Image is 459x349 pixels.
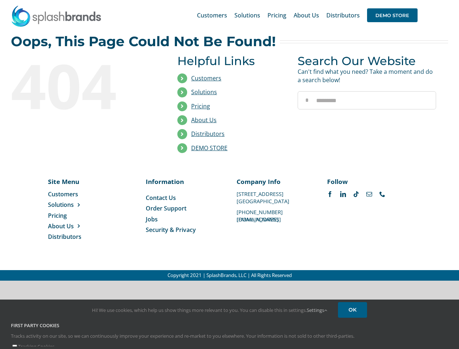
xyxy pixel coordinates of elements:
[191,116,217,124] a: About Us
[326,12,360,18] span: Distributors
[11,5,102,27] img: SplashBrands.com Logo
[267,4,286,27] a: Pricing
[48,190,78,198] span: Customers
[48,222,97,230] a: About Us
[327,177,404,186] p: Follow
[48,212,97,220] a: Pricing
[48,233,81,241] span: Distributors
[48,190,97,241] nav: Menu
[146,204,186,212] span: Order Support
[197,4,227,27] a: Customers
[353,191,359,197] a: tiktok
[366,191,372,197] a: mail
[146,226,222,234] a: Security & Privacy
[191,88,217,96] a: Solutions
[146,215,222,223] a: Jobs
[298,91,316,109] input: Search
[327,191,333,197] a: facebook
[267,12,286,18] span: Pricing
[294,12,319,18] span: About Us
[92,307,327,313] span: Hi! We use cookies, which help us show things more relevant to you. You can disable this in setti...
[191,74,221,82] a: Customers
[146,194,176,202] span: Contact Us
[146,194,222,202] a: Contact Us
[146,226,196,234] span: Security & Privacy
[298,54,436,68] h3: Search Our Website
[338,302,367,318] a: OK
[48,222,74,230] span: About Us
[237,177,313,186] p: Company Info
[234,12,260,18] span: Solutions
[48,212,67,220] span: Pricing
[48,233,97,241] a: Distributors
[177,54,287,68] h3: Helpful Links
[48,201,74,209] span: Solutions
[11,322,448,329] h4: First Party Cookies
[367,4,418,27] a: DEMO STORE
[146,204,222,212] a: Order Support
[191,130,225,138] a: Distributors
[340,191,346,197] a: linkedin
[307,307,327,313] a: Settings
[197,12,227,18] span: Customers
[48,190,97,198] a: Customers
[191,144,228,152] a: DEMO STORE
[11,34,276,49] h2: Oops, This Page Could Not Be Found!
[367,8,418,22] span: DEMO STORE
[48,201,97,209] a: Solutions
[146,177,222,186] p: Information
[11,54,149,116] div: 404
[298,68,436,84] p: Can't find what you need? Take a moment and do a search below!
[48,177,97,186] p: Site Menu
[146,194,222,234] nav: Menu
[197,4,418,27] nav: Main Menu
[298,91,436,109] input: Search...
[146,215,158,223] span: Jobs
[326,4,360,27] a: Distributors
[379,191,385,197] a: phone
[191,102,210,110] a: Pricing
